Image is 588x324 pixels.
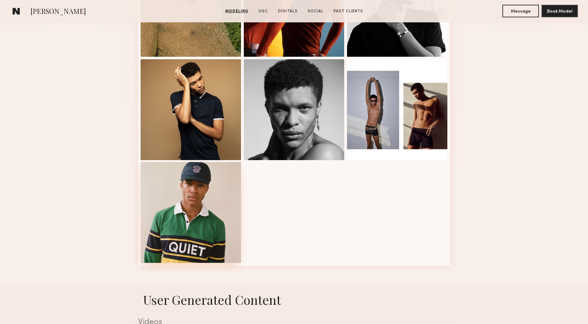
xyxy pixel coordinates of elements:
[541,5,578,17] button: Book Model
[223,9,251,14] a: Modeling
[541,8,578,14] a: Book Model
[502,5,539,17] button: Message
[133,291,455,308] h1: User Generated Content
[276,9,300,14] a: Digitals
[256,9,271,14] a: UGC
[31,6,86,17] span: [PERSON_NAME]
[305,9,326,14] a: Social
[331,9,366,14] a: Past Clients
